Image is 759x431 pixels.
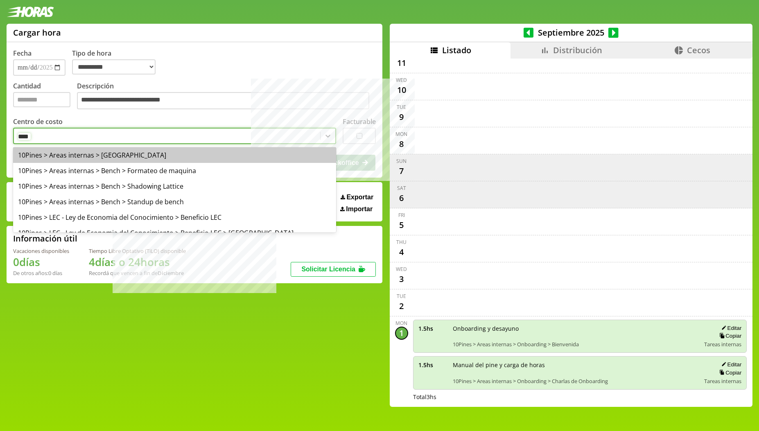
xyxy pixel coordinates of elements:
[338,193,376,201] button: Exportar
[395,300,408,313] div: 2
[453,361,699,369] span: Manual del pine y carga de horas
[346,194,373,201] span: Exportar
[13,225,336,241] div: 10Pines > LEC - Ley de Economia del Conocimiento > Beneficio LEC > [GEOGRAPHIC_DATA]
[13,92,70,107] input: Cantidad
[13,117,63,126] label: Centro de costo
[395,165,408,178] div: 7
[89,255,186,269] h1: 4 días o 24 horas
[418,325,447,332] span: 1.5 hs
[13,247,69,255] div: Vacaciones disponibles
[719,361,741,368] button: Editar
[395,56,408,70] div: 11
[413,393,747,401] div: Total 3 hs
[346,205,373,213] span: Importar
[395,83,408,97] div: 10
[396,266,407,273] div: Wed
[395,192,408,205] div: 6
[453,341,699,348] span: 10Pines > Areas internas > Onboarding > Bienvenida
[398,212,405,219] div: Fri
[13,49,32,58] label: Fecha
[395,273,408,286] div: 3
[396,239,407,246] div: Thu
[89,247,186,255] div: Tiempo Libre Optativo (TiLO) disponible
[395,131,407,138] div: Mon
[343,117,376,126] label: Facturable
[13,163,336,178] div: 10Pines > Areas internas > Bench > Formateo de maquina
[395,320,407,327] div: Mon
[395,219,408,232] div: 5
[395,138,408,151] div: 8
[704,377,741,385] span: Tareas internas
[158,269,184,277] b: Diciembre
[395,246,408,259] div: 4
[291,262,376,277] button: Solicitar Licencia
[533,27,608,38] span: Septiembre 2025
[687,45,710,56] span: Cecos
[13,233,77,244] h2: Información útil
[553,45,602,56] span: Distribución
[72,59,156,74] select: Tipo de hora
[397,293,406,300] div: Tue
[13,255,69,269] h1: 0 días
[72,49,162,76] label: Tipo de hora
[397,185,406,192] div: Sat
[7,7,54,17] img: logotipo
[390,59,752,406] div: scrollable content
[453,377,699,385] span: 10Pines > Areas internas > Onboarding > Charlas de Onboarding
[13,210,336,225] div: 10Pines > LEC - Ley de Economia del Conocimiento > Beneficio LEC
[418,361,447,369] span: 1.5 hs
[717,332,741,339] button: Copiar
[442,45,471,56] span: Listado
[13,27,61,38] h1: Cargar hora
[395,111,408,124] div: 9
[453,325,699,332] span: Onboarding y desayuno
[13,81,77,111] label: Cantidad
[301,266,355,273] span: Solicitar Licencia
[13,194,336,210] div: 10Pines > Areas internas > Bench > Standup de bench
[717,369,741,376] button: Copiar
[704,341,741,348] span: Tareas internas
[13,178,336,194] div: 10Pines > Areas internas > Bench > Shadowing Lattice
[77,92,369,109] textarea: Descripción
[89,269,186,277] div: Recordá que vencen a fin de
[395,327,408,340] div: 1
[13,147,336,163] div: 10Pines > Areas internas > [GEOGRAPHIC_DATA]
[396,77,407,83] div: Wed
[719,325,741,332] button: Editar
[396,158,407,165] div: Sun
[13,269,69,277] div: De otros años: 0 días
[397,104,406,111] div: Tue
[77,81,376,111] label: Descripción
